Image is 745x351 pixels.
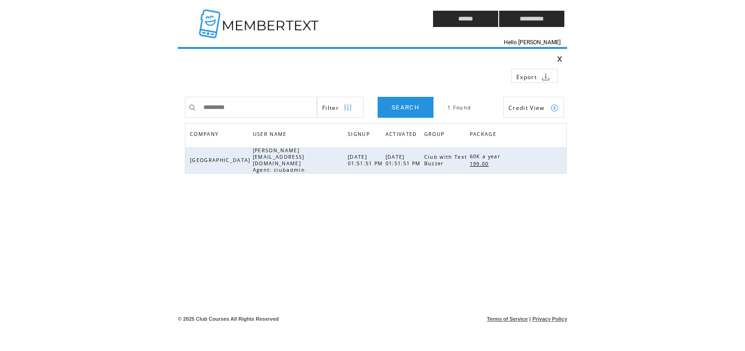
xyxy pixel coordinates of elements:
span: [PERSON_NAME][EMAIL_ADDRESS][DOMAIN_NAME] Agent: clubadmin [253,147,307,173]
a: SIGNUP [348,131,372,136]
span: [GEOGRAPHIC_DATA] [190,157,253,163]
span: | [529,316,531,322]
span: © 2025 Club Courses All Rights Reserved [178,316,279,322]
img: filters.png [344,97,352,118]
span: PACKAGE [470,128,499,142]
a: PACKAGE [470,128,501,142]
a: SEARCH [378,97,433,118]
a: ACTIVATED [386,128,422,142]
a: COMPANY [190,131,221,136]
a: Credit View [503,97,564,118]
a: Export [511,69,558,83]
span: 1 Found [447,104,471,111]
a: GROUP [424,128,449,142]
span: SIGNUP [348,128,372,142]
span: COMPANY [190,128,221,142]
span: USER NAME [253,128,289,142]
span: GROUP [424,128,447,142]
a: Filter [317,97,364,118]
span: 199.00 [470,161,491,167]
span: Export to csv file [516,73,537,81]
span: [DATE] 01:51:51 PM [348,154,386,167]
span: [DATE] 01:51:51 PM [386,154,423,167]
a: Terms of Service [487,316,528,322]
span: Hello [PERSON_NAME] [504,39,561,46]
span: Show Credits View [508,104,545,112]
img: credits.png [550,104,559,112]
a: USER NAME [253,131,289,136]
span: 60K a year [470,153,502,160]
span: Show filters [322,104,339,112]
a: 199.00 [470,160,494,168]
span: ACTIVATED [386,128,420,142]
img: download.png [542,73,550,81]
span: Club with Text Buzzer [424,154,467,167]
a: Privacy Policy [532,316,567,322]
